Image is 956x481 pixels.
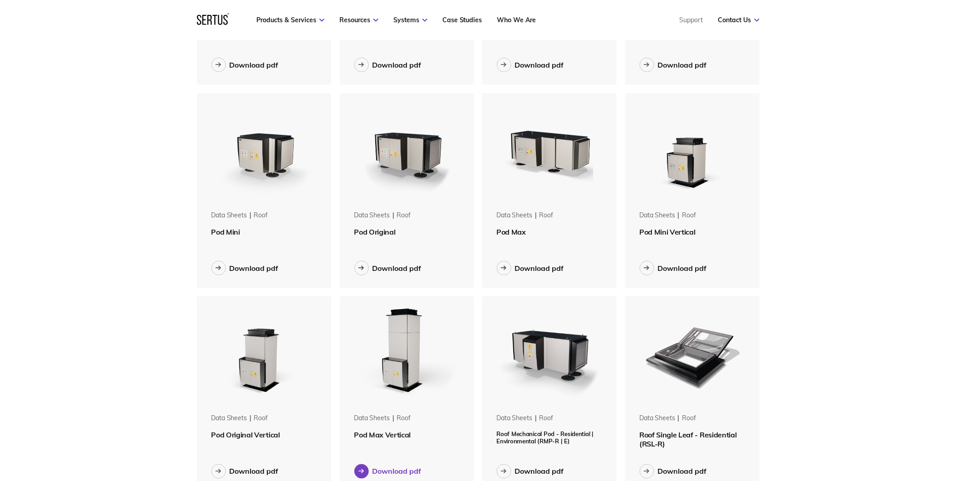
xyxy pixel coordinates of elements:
[539,211,553,220] div: roof
[354,211,390,220] div: Data Sheets
[373,264,422,273] div: Download pdf
[373,60,422,69] div: Download pdf
[354,431,411,440] span: Pod Max Vertical
[497,414,532,423] div: Data Sheets
[640,227,696,236] span: Pod Mini Vertical
[682,414,696,423] div: roof
[230,264,279,273] div: Download pdf
[230,467,279,476] div: Download pdf
[339,16,378,24] a: Resources
[211,211,247,220] div: Data Sheets
[254,211,268,220] div: roof
[640,261,707,275] button: Download pdf
[211,227,240,236] span: Pod Mini
[497,16,536,24] a: Who We Are
[256,16,324,24] a: Products & Services
[211,464,279,479] button: Download pdf
[497,464,564,479] button: Download pdf
[658,467,707,476] div: Download pdf
[497,211,532,220] div: Data Sheets
[211,414,247,423] div: Data Sheets
[354,58,422,72] button: Download pdf
[640,431,737,449] span: Roof Single Leaf - Residential (RSL-R)
[393,16,427,24] a: Systems
[497,227,526,236] span: Pod Max
[354,261,422,275] button: Download pdf
[211,58,279,72] button: Download pdf
[682,211,696,220] div: roof
[658,264,707,273] div: Download pdf
[354,464,422,479] button: Download pdf
[640,211,675,220] div: Data Sheets
[640,414,675,423] div: Data Sheets
[397,414,411,423] div: roof
[718,16,760,24] a: Contact Us
[373,467,422,476] div: Download pdf
[497,431,594,445] span: Roof Mechanical Pod - Residential | Environmental (RMP-R | E)
[442,16,482,24] a: Case Studies
[515,264,564,273] div: Download pdf
[397,211,411,220] div: roof
[211,431,280,440] span: Pod Original Vertical
[911,437,956,481] iframe: Chat Widget
[515,467,564,476] div: Download pdf
[497,261,564,275] button: Download pdf
[254,414,268,423] div: roof
[497,58,564,72] button: Download pdf
[640,464,707,479] button: Download pdf
[230,60,279,69] div: Download pdf
[211,261,279,275] button: Download pdf
[354,227,396,236] span: Pod Original
[354,414,390,423] div: Data Sheets
[539,414,553,423] div: roof
[680,16,703,24] a: Support
[658,60,707,69] div: Download pdf
[515,60,564,69] div: Download pdf
[640,58,707,72] button: Download pdf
